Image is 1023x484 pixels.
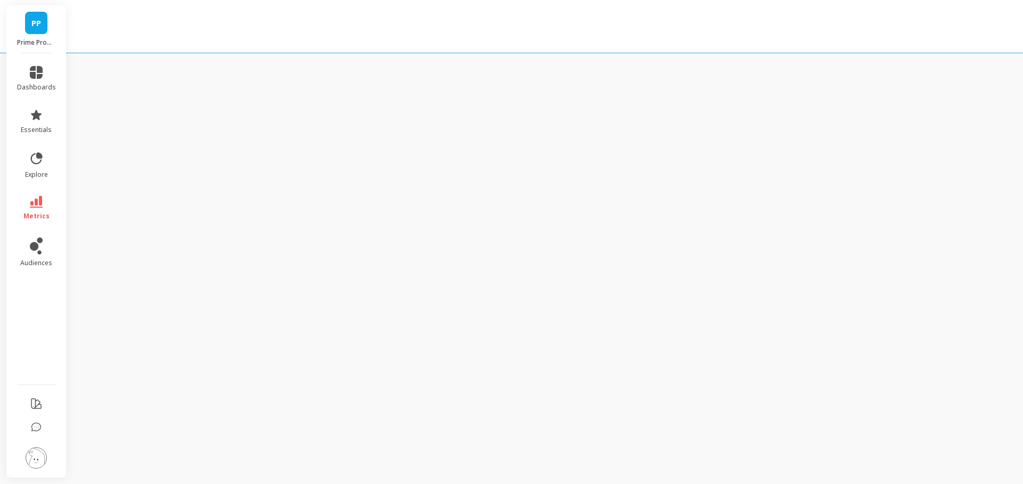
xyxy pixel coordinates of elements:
[20,259,52,267] span: audiences
[25,170,48,179] span: explore
[17,38,56,47] p: Prime Prometics™
[31,17,41,29] span: PP
[17,83,56,92] span: dashboards
[21,126,52,134] span: essentials
[26,447,47,469] img: profile picture
[23,212,50,220] span: metrics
